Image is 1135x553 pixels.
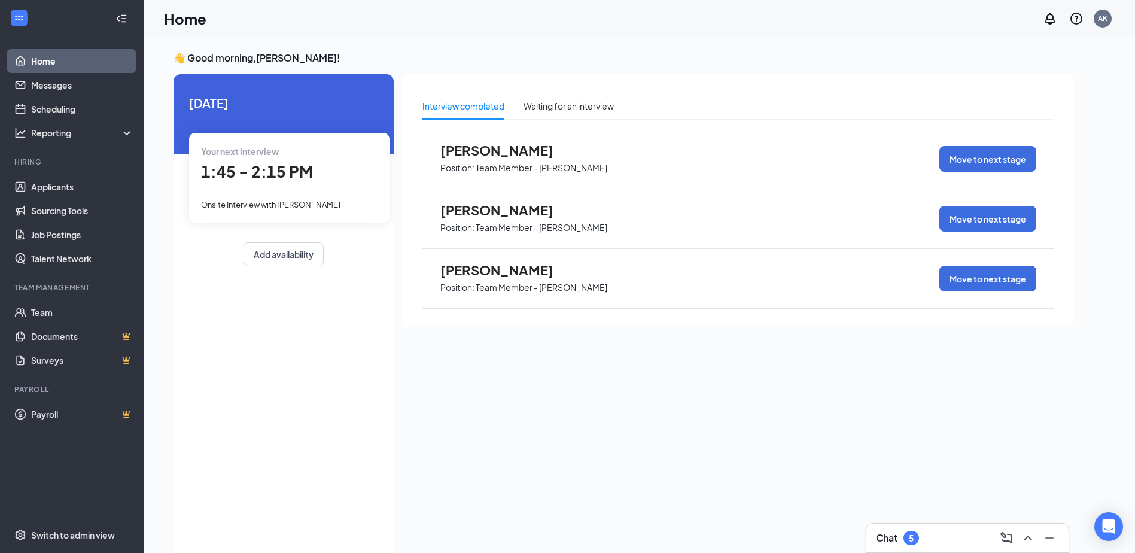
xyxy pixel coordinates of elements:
[14,384,131,394] div: Payroll
[201,200,340,209] span: Onsite Interview with [PERSON_NAME]
[31,529,115,541] div: Switch to admin view
[14,529,26,541] svg: Settings
[999,531,1014,545] svg: ComposeMessage
[909,533,914,543] div: 5
[31,223,133,247] a: Job Postings
[1018,528,1037,548] button: ChevronUp
[939,266,1036,291] button: Move to next stage
[31,300,133,324] a: Team
[440,162,474,174] p: Position:
[1021,531,1035,545] svg: ChevronUp
[189,93,378,112] span: [DATE]
[939,146,1036,172] button: Move to next stage
[14,157,131,167] div: Hiring
[31,247,133,271] a: Talent Network
[31,73,133,97] a: Messages
[422,99,504,113] div: Interview completed
[31,199,133,223] a: Sourcing Tools
[31,402,133,426] a: PayrollCrown
[997,528,1016,548] button: ComposeMessage
[440,262,572,278] span: [PERSON_NAME]
[1040,528,1059,548] button: Minimize
[440,222,474,233] p: Position:
[440,282,474,293] p: Position:
[244,242,324,266] button: Add availability
[1042,531,1057,545] svg: Minimize
[31,324,133,348] a: DocumentsCrown
[1098,13,1107,23] div: AK
[14,127,26,139] svg: Analysis
[14,282,131,293] div: Team Management
[13,12,25,24] svg: WorkstreamLogo
[1094,512,1123,541] div: Open Intercom Messenger
[31,348,133,372] a: SurveysCrown
[31,97,133,121] a: Scheduling
[115,13,127,25] svg: Collapse
[440,202,572,218] span: [PERSON_NAME]
[1043,11,1057,26] svg: Notifications
[524,99,614,113] div: Waiting for an interview
[174,51,1073,65] h3: 👋 Good morning, [PERSON_NAME] !
[31,127,134,139] div: Reporting
[1069,11,1084,26] svg: QuestionInfo
[476,222,607,233] p: Team Member - [PERSON_NAME]
[31,175,133,199] a: Applicants
[201,162,313,181] span: 1:45 - 2:15 PM
[31,49,133,73] a: Home
[201,146,279,157] span: Your next interview
[476,162,607,174] p: Team Member - [PERSON_NAME]
[876,531,897,545] h3: Chat
[476,282,607,293] p: Team Member - [PERSON_NAME]
[164,8,206,29] h1: Home
[440,142,572,158] span: [PERSON_NAME]
[939,206,1036,232] button: Move to next stage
